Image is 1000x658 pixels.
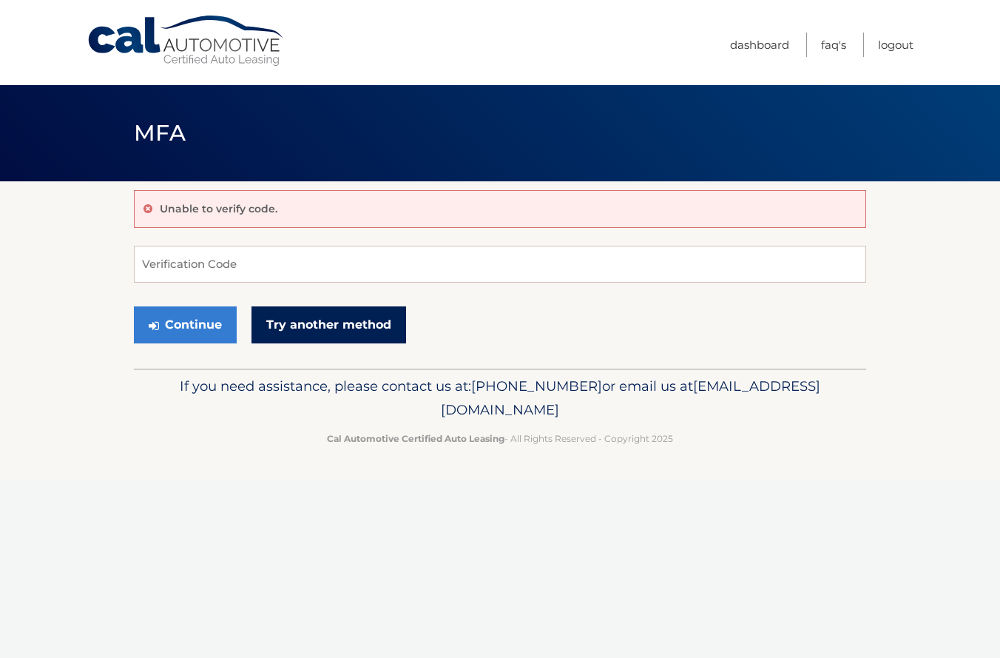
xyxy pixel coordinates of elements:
[471,377,602,395] span: [PHONE_NUMBER]
[251,306,406,343] a: Try another method
[821,33,846,57] a: FAQ's
[87,15,286,67] a: Cal Automotive
[134,246,866,283] input: Verification Code
[730,33,789,57] a: Dashboard
[327,433,504,444] strong: Cal Automotive Certified Auto Leasing
[134,306,237,343] button: Continue
[143,375,857,422] p: If you need assistance, please contact us at: or email us at
[143,431,857,446] p: - All Rights Reserved - Copyright 2025
[160,202,277,215] p: Unable to verify code.
[134,119,186,147] span: MFA
[441,377,820,418] span: [EMAIL_ADDRESS][DOMAIN_NAME]
[878,33,913,57] a: Logout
